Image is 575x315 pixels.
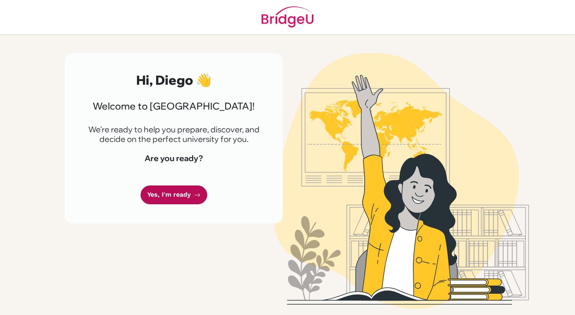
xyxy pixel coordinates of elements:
h4: Are you ready? [84,154,264,163]
h3: Welcome to [GEOGRAPHIC_DATA]! [84,100,264,112]
a: Yes, I'm ready [141,185,207,204]
p: We're ready to help you prepare, discover, and decide on the perfect university for you. [84,125,264,144]
h2: Hi, Diego 👋 [84,72,264,88]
